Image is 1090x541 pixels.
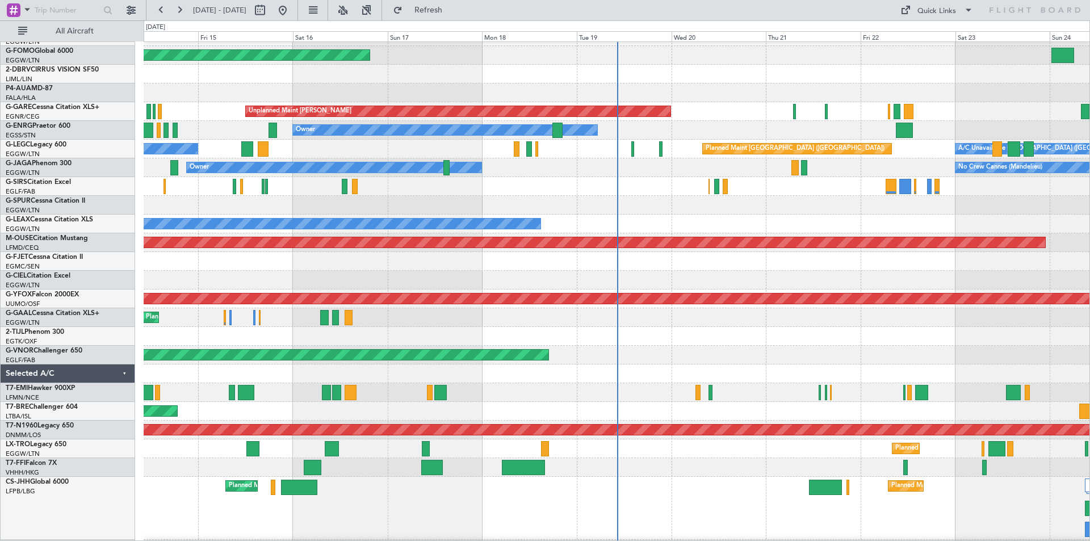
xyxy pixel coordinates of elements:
[6,254,28,261] span: G-FJET
[6,272,27,279] span: G-CIEL
[706,140,884,157] div: Planned Maint [GEOGRAPHIC_DATA] ([GEOGRAPHIC_DATA])
[6,318,40,327] a: EGGW/LTN
[6,75,32,83] a: LIML/LIN
[12,22,123,40] button: All Aircraft
[6,460,26,467] span: T7-FFI
[6,198,31,204] span: G-SPUR
[146,309,187,326] div: Planned Maint
[6,85,31,92] span: P4-AUA
[6,160,32,167] span: G-JAGA
[405,6,452,14] span: Refresh
[229,477,408,494] div: Planned Maint [GEOGRAPHIC_DATA] ([GEOGRAPHIC_DATA])
[6,300,40,308] a: UUMO/OSF
[6,281,40,290] a: EGGW/LTN
[6,460,57,467] a: T7-FFIFalcon 7X
[6,272,70,279] a: G-CIELCitation Excel
[35,2,100,19] input: Trip Number
[6,479,69,485] a: CS-JHHGlobal 6000
[190,159,209,176] div: Owner
[6,347,33,354] span: G-VNOR
[6,206,40,215] a: EGGW/LTN
[6,235,33,242] span: M-OUSE
[293,31,388,41] div: Sat 16
[6,198,85,204] a: G-SPURCessna Citation II
[6,104,99,111] a: G-GARECessna Citation XLS+
[766,31,861,41] div: Thu 21
[6,329,24,335] span: 2-TIJL
[6,66,99,73] a: 2-DBRVCIRRUS VISION SF50
[6,37,40,46] a: EGGW/LTN
[6,141,30,148] span: G-LEGC
[6,479,30,485] span: CS-JHH
[6,160,72,167] a: G-JAGAPhenom 300
[6,441,30,448] span: LX-TRO
[6,329,64,335] a: 2-TIJLPhenom 300
[6,216,30,223] span: G-LEAX
[6,487,35,496] a: LFPB/LBG
[6,385,28,392] span: T7-EMI
[6,337,37,346] a: EGTK/OXF
[6,422,37,429] span: T7-N1960
[388,31,483,41] div: Sun 17
[6,225,40,233] a: EGGW/LTN
[6,123,32,129] span: G-ENRG
[6,450,40,458] a: EGGW/LTN
[6,123,70,129] a: G-ENRGPraetor 600
[6,422,74,429] a: T7-N1960Legacy 650
[6,310,99,317] a: G-GAALCessna Citation XLS+
[6,56,40,65] a: EGGW/LTN
[296,121,315,139] div: Owner
[577,31,672,41] div: Tue 19
[388,1,456,19] button: Refresh
[955,31,1050,41] div: Sat 23
[104,31,199,41] div: Thu 14
[6,169,40,177] a: EGGW/LTN
[6,310,32,317] span: G-GAAL
[6,254,83,261] a: G-FJETCessna Citation II
[6,244,39,252] a: LFMD/CEQ
[30,27,120,35] span: All Aircraft
[6,262,40,271] a: EGMC/SEN
[146,23,165,32] div: [DATE]
[6,412,31,421] a: LTBA/ISL
[6,468,39,477] a: VHHH/HKG
[6,141,66,148] a: G-LEGCLegacy 600
[198,31,293,41] div: Fri 15
[6,187,35,196] a: EGLF/FAB
[6,85,53,92] a: P4-AUAMD-87
[6,235,88,242] a: M-OUSECitation Mustang
[193,5,246,15] span: [DATE] - [DATE]
[6,356,35,364] a: EGLF/FAB
[6,291,32,298] span: G-YFOX
[6,66,31,73] span: 2-DBRV
[861,31,955,41] div: Fri 22
[6,131,36,140] a: EGSS/STN
[6,404,78,410] a: T7-BREChallenger 604
[6,94,36,102] a: FALA/HLA
[6,150,40,158] a: EGGW/LTN
[6,385,75,392] a: T7-EMIHawker 900XP
[6,48,73,54] a: G-FOMOGlobal 6000
[6,441,66,448] a: LX-TROLegacy 650
[6,48,35,54] span: G-FOMO
[482,31,577,41] div: Mon 18
[6,291,79,298] a: G-YFOXFalcon 2000EX
[6,112,40,121] a: EGNR/CEG
[6,431,41,439] a: DNMM/LOS
[6,179,27,186] span: G-SIRS
[6,404,29,410] span: T7-BRE
[6,347,82,354] a: G-VNORChallenger 650
[6,216,93,223] a: G-LEAXCessna Citation XLS
[249,103,351,120] div: Unplanned Maint [PERSON_NAME]
[6,104,32,111] span: G-GARE
[672,31,766,41] div: Wed 20
[6,393,39,402] a: LFMN/NCE
[6,179,71,186] a: G-SIRSCitation Excel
